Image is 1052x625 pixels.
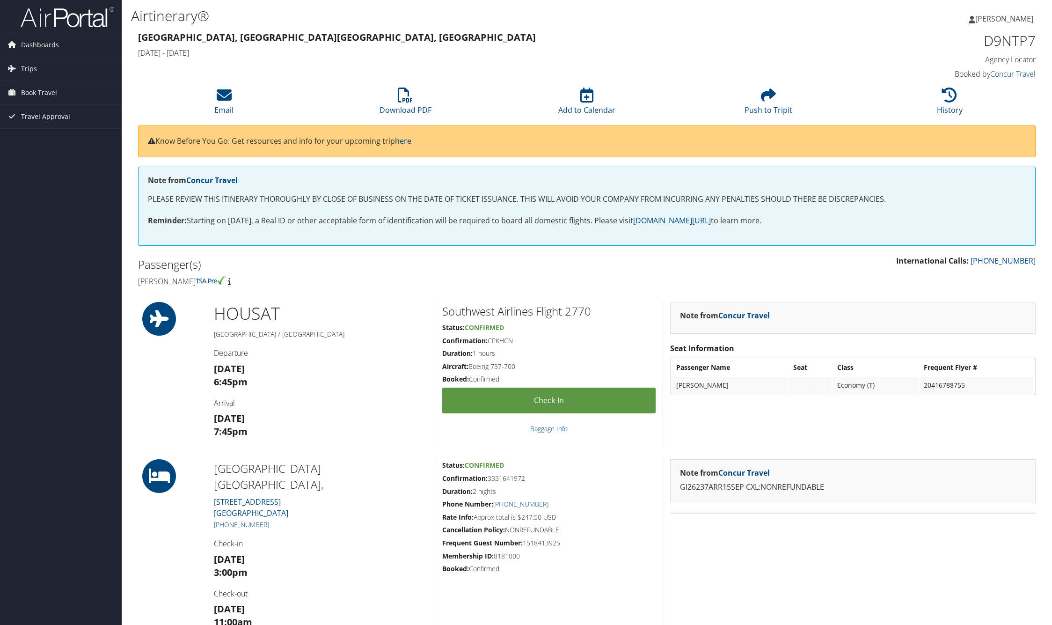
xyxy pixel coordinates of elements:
h5: Boeing 737-700 [442,362,656,371]
h5: 8181000 [442,551,656,561]
a: [PHONE_NUMBER] [493,500,548,508]
strong: Confirmation: [442,336,488,345]
span: Confirmed [465,461,504,470]
span: [PERSON_NAME] [975,14,1033,24]
strong: Reminder: [148,215,187,226]
strong: Phone Number: [442,500,493,508]
h5: Confirmed [442,564,656,574]
th: Seat [789,359,832,376]
span: Confirmed [465,323,504,332]
strong: 6:45pm [214,375,248,388]
span: Travel Approval [21,105,70,128]
h4: Check-in [214,538,428,549]
h2: Passenger(s) [138,257,580,272]
strong: Booked: [442,564,469,573]
h1: D9NTP7 [822,31,1036,51]
a: Concur Travel [718,468,770,478]
strong: Status: [442,323,465,332]
strong: Duration: [442,487,473,496]
strong: Seat Information [670,343,734,353]
td: 20416788755 [919,377,1034,394]
a: Push to Tripit [745,93,792,115]
h4: [DATE] - [DATE] [138,48,808,58]
a: Add to Calendar [558,93,615,115]
h5: 3331641972 [442,474,656,483]
h5: 2 nights [442,487,656,496]
a: [PHONE_NUMBER] [214,520,269,529]
span: Dashboards [21,33,59,57]
h5: CPKHCN [442,336,656,346]
h4: [PERSON_NAME] [138,276,580,287]
strong: Note from [680,310,770,321]
strong: [GEOGRAPHIC_DATA], [GEOGRAPHIC_DATA] [GEOGRAPHIC_DATA], [GEOGRAPHIC_DATA] [138,31,536,44]
img: airportal-logo.png [21,6,114,28]
span: Trips [21,57,37,81]
a: Baggage Info [530,424,568,433]
a: Concur Travel [186,175,238,185]
strong: Note from [148,175,238,185]
p: PLEASE REVIEW THIS ITINERARY THOROUGHLY BY CLOSE OF BUSINESS ON THE DATE OF TICKET ISSUANCE. THIS... [148,193,1026,206]
strong: [DATE] [214,553,245,566]
strong: Rate Info: [442,513,474,522]
a: History [937,93,963,115]
th: Frequent Flyer # [919,359,1034,376]
a: Email [214,93,234,115]
h4: Arrival [214,398,428,408]
strong: Membership ID: [442,551,494,560]
h1: Airtinerary® [131,6,739,26]
a: Concur Travel [718,310,770,321]
h1: HOU SAT [214,302,428,325]
h5: NONREFUNDABLE [442,525,656,535]
a: [PHONE_NUMBER] [971,256,1036,266]
a: Check-in [442,388,656,413]
strong: Booked: [442,375,469,383]
h5: 1518413925 [442,538,656,548]
h4: Departure [214,348,428,358]
strong: International Calls: [896,256,969,266]
h5: [GEOGRAPHIC_DATA] / [GEOGRAPHIC_DATA] [214,330,428,339]
h4: Check-out [214,588,428,599]
td: [PERSON_NAME] [672,377,788,394]
strong: [DATE] [214,362,245,375]
p: GI26237ARR15SEP CXL:NONREFUNDABLE [680,481,1026,493]
strong: [DATE] [214,412,245,425]
td: Economy (T) [833,377,918,394]
a: [PERSON_NAME] [969,5,1043,33]
div: -- [793,381,827,390]
a: Concur Travel [990,69,1036,79]
strong: Status: [442,461,465,470]
strong: Frequent Guest Number: [442,538,523,547]
img: tsa-precheck.png [196,276,226,285]
strong: [DATE] [214,603,245,615]
h4: Booked by [822,69,1036,79]
h5: 1 hours [442,349,656,358]
a: [DOMAIN_NAME][URL] [633,215,711,226]
strong: Note from [680,468,770,478]
strong: Confirmation: [442,474,488,483]
strong: 3:00pm [214,566,248,579]
a: Download PDF [380,93,431,115]
h4: Agency Locator [822,54,1036,65]
p: Starting on [DATE], a Real ID or other acceptable form of identification will be required to boar... [148,215,1026,227]
h5: Approx total is $247.50 USD [442,513,656,522]
strong: 7:45pm [214,425,248,438]
th: Passenger Name [672,359,788,376]
h2: [GEOGRAPHIC_DATA] [GEOGRAPHIC_DATA], [214,461,428,492]
a: [STREET_ADDRESS][GEOGRAPHIC_DATA] [214,497,288,518]
h5: Confirmed [442,375,656,384]
strong: Aircraft: [442,362,468,371]
a: here [395,136,411,146]
p: Know Before You Go: Get resources and info for your upcoming trip [148,135,1026,147]
th: Class [833,359,918,376]
h2: Southwest Airlines Flight 2770 [442,303,656,319]
strong: Duration: [442,349,473,358]
strong: Cancellation Policy: [442,525,505,534]
span: Book Travel [21,81,57,104]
